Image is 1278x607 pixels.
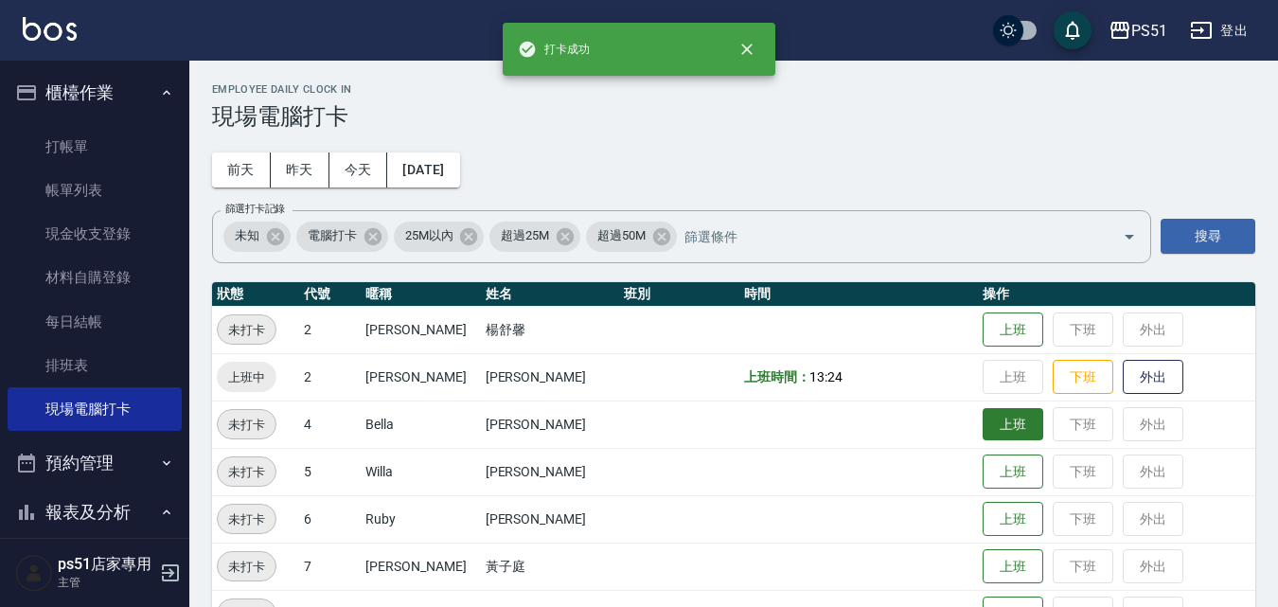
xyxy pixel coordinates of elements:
h3: 現場電腦打卡 [212,103,1255,130]
td: 2 [299,306,361,353]
a: 打帳單 [8,125,182,169]
button: 櫃檯作業 [8,68,182,117]
th: 操作 [978,282,1255,307]
button: [DATE] [387,152,459,187]
span: 25M以內 [394,226,465,245]
th: 姓名 [481,282,620,307]
div: 電腦打卡 [296,222,388,252]
td: 5 [299,448,361,495]
span: 超過25M [489,226,560,245]
td: [PERSON_NAME] [361,306,480,353]
b: 上班時間： [744,369,810,384]
div: 未知 [223,222,291,252]
td: Ruby [361,495,480,543]
button: 前天 [212,152,271,187]
span: 未知 [223,226,271,245]
td: [PERSON_NAME] [481,353,620,401]
td: 楊舒馨 [481,306,620,353]
button: PS51 [1101,11,1175,50]
th: 班別 [619,282,738,307]
span: 電腦打卡 [296,226,368,245]
td: [PERSON_NAME] [481,448,620,495]
span: 超過50M [586,226,657,245]
td: 2 [299,353,361,401]
span: 未打卡 [218,462,275,482]
a: 材料自購登錄 [8,256,182,299]
button: 上班 [983,312,1043,348]
button: close [726,28,768,70]
span: 打卡成功 [518,40,590,59]
button: save [1054,11,1092,49]
button: 外出 [1123,360,1183,395]
div: 25M以內 [394,222,485,252]
div: PS51 [1131,19,1167,43]
button: 上班 [983,502,1043,537]
th: 時間 [739,282,978,307]
button: 下班 [1053,360,1113,395]
button: 昨天 [271,152,329,187]
td: [PERSON_NAME] [361,353,480,401]
input: 篩選條件 [680,220,1090,253]
td: 7 [299,543,361,590]
button: 上班 [983,549,1043,584]
td: [PERSON_NAME] [481,401,620,448]
img: Logo [23,17,77,41]
button: 上班 [983,408,1043,441]
span: 未打卡 [218,320,275,340]
td: Bella [361,401,480,448]
td: 黃子庭 [481,543,620,590]
h2: Employee Daily Clock In [212,83,1255,96]
button: Open [1114,222,1145,252]
td: [PERSON_NAME] [361,543,480,590]
td: 4 [299,401,361,448]
th: 狀態 [212,282,299,307]
h5: ps51店家專用 [58,555,154,574]
div: 超過25M [489,222,580,252]
td: 6 [299,495,361,543]
button: 今天 [329,152,388,187]
div: 超過50M [586,222,677,252]
p: 主管 [58,574,154,591]
label: 篩選打卡記錄 [225,202,285,216]
th: 暱稱 [361,282,480,307]
th: 代號 [299,282,361,307]
a: 每日結帳 [8,300,182,344]
span: 上班中 [217,367,276,387]
a: 現金收支登錄 [8,212,182,256]
span: 未打卡 [218,509,275,529]
a: 現場電腦打卡 [8,387,182,431]
span: 未打卡 [218,415,275,435]
img: Person [15,554,53,592]
a: 排班表 [8,344,182,387]
button: 預約管理 [8,438,182,488]
button: 上班 [983,455,1043,490]
span: 13:24 [809,369,843,384]
button: 登出 [1182,13,1255,48]
a: 帳單列表 [8,169,182,212]
td: [PERSON_NAME] [481,495,620,543]
span: 未打卡 [218,557,275,577]
td: Willa [361,448,480,495]
button: 報表及分析 [8,488,182,537]
button: 搜尋 [1161,219,1255,254]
